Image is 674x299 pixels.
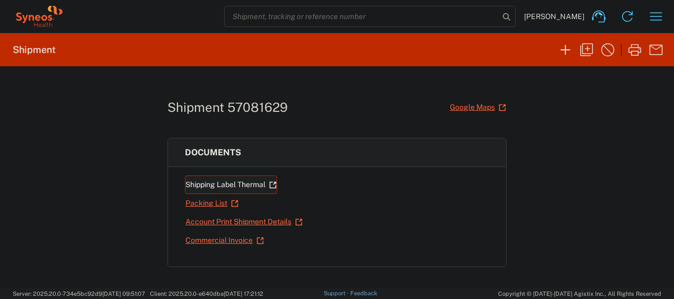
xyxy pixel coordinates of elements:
a: Shipping Label Thermal [185,175,277,194]
h2: Shipment [13,43,56,56]
h1: Shipment 57081629 [167,100,288,115]
span: Documents [185,147,241,157]
span: [DATE] 17:21:12 [224,291,263,297]
span: Server: 2025.20.0-734e5bc92d9 [13,291,145,297]
span: Copyright © [DATE]-[DATE] Agistix Inc., All Rights Reserved [498,289,661,298]
span: [DATE] 09:51:07 [102,291,145,297]
span: [PERSON_NAME] [524,12,584,21]
a: Account Print Shipment Details [185,213,303,231]
a: Packing List [185,194,239,213]
input: Shipment, tracking or reference number [225,6,499,27]
a: Feedback [350,290,377,296]
a: Support [324,290,350,296]
a: Commercial Invoice [185,231,264,250]
a: Google Maps [449,98,507,117]
span: Client: 2025.20.0-e640dba [150,291,263,297]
